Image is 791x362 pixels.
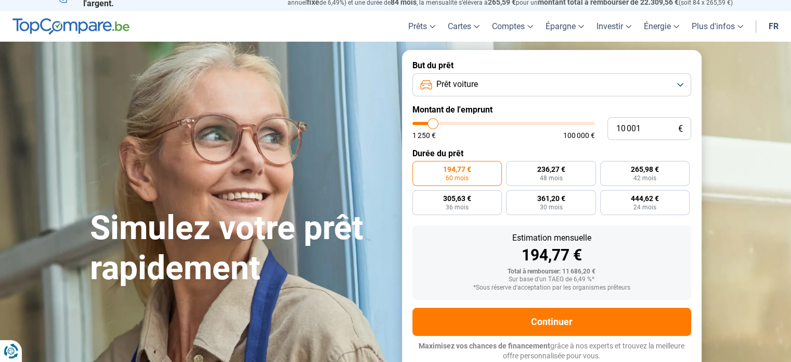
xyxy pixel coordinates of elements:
[443,195,471,202] span: 305,63 €
[90,208,390,289] h1: Simulez votre prêt rapidement
[631,195,659,202] span: 444,62 €
[421,268,683,276] div: Total à rembourser: 11 686,20 €
[537,195,565,202] span: 361,20 €
[685,11,749,42] a: Plus d'infos
[412,308,691,336] button: Continuer
[421,284,683,292] div: *Sous réserve d'acceptation par les organismes prêteurs
[402,11,442,42] a: Prêts
[446,175,469,181] span: 60 mois
[633,175,656,181] span: 42 mois
[563,132,595,139] span: 100 000 €
[436,79,478,90] span: Prêt voiture
[412,60,691,70] label: But du prêt
[539,175,562,181] span: 48 mois
[412,341,691,361] p: grâce à nos experts et trouvez la meilleure offre personnalisée pour vous.
[638,11,685,42] a: Énergie
[486,11,539,42] a: Comptes
[412,132,436,139] span: 1 250 €
[762,11,785,42] a: fr
[539,11,590,42] a: Épargne
[419,342,550,350] span: Maximisez vos chances de financement
[537,166,565,173] span: 236,27 €
[421,234,683,242] div: Estimation mensuelle
[539,204,562,210] span: 30 mois
[421,247,683,263] div: 194,77 €
[412,148,691,158] label: Durée du prêt
[12,18,129,35] img: TopCompare
[443,166,471,173] span: 194,77 €
[590,11,638,42] a: Investir
[412,73,691,96] button: Prêt voiture
[678,124,683,133] span: €
[412,105,691,115] label: Montant de l'emprunt
[421,276,683,283] div: Sur base d'un TAEG de 6,49 %*
[633,204,656,210] span: 24 mois
[446,204,469,210] span: 36 mois
[631,166,659,173] span: 265,98 €
[442,11,486,42] a: Cartes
